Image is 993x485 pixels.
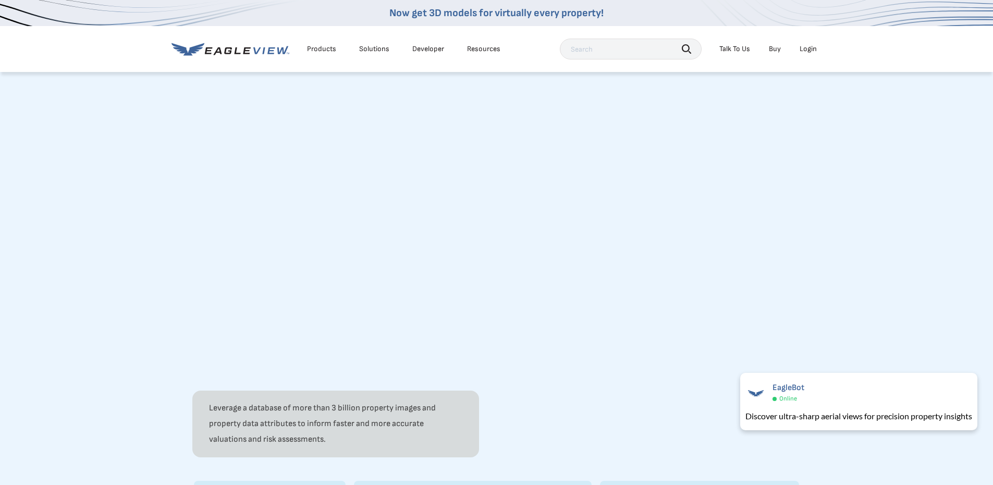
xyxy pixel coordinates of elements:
[769,44,781,54] a: Buy
[773,383,804,393] span: EagleBot
[779,395,797,403] span: Online
[560,39,702,59] input: Search
[359,44,389,54] div: Solutions
[412,44,444,54] a: Developer
[467,44,500,54] div: Resources
[719,44,750,54] div: Talk To Us
[209,401,462,447] p: Leverage a database of more than 3 billion property images and property data attributes to inform...
[800,44,817,54] div: Login
[745,383,766,404] img: EagleBot
[389,7,604,19] a: Now get 3D models for virtually every property!
[745,410,972,422] div: Discover ultra-sharp aerial views for precision property insights
[307,44,336,54] div: Products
